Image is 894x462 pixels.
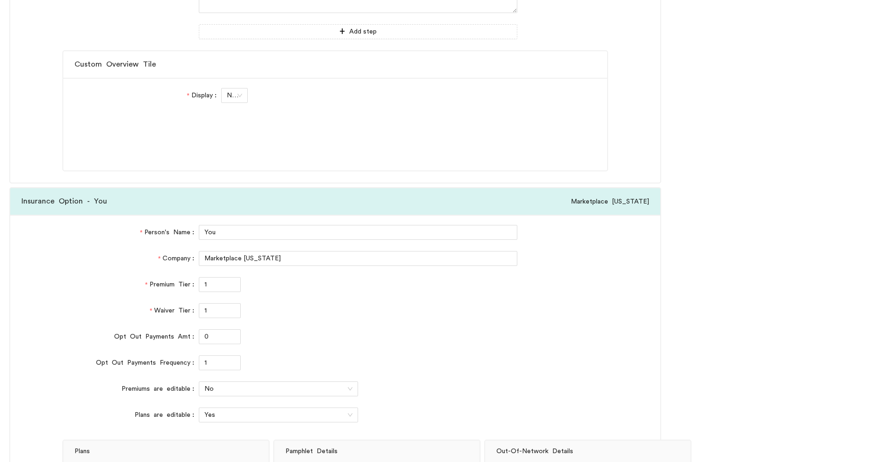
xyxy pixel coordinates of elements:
div: Marketplace [US_STATE] [571,189,649,214]
label: Opt Out Payments Amt [114,329,199,344]
input: Waiver Tier [199,304,240,318]
div: Custom Overview Tile [74,51,596,78]
label: Premiums are editable [122,381,199,396]
span: No [227,88,242,102]
span: Yes [204,408,352,422]
label: Display [187,88,221,103]
label: Person's Name [140,225,198,240]
span: plus [339,28,345,36]
span: No [204,382,352,396]
input: Opt Out Payments Frequency [199,356,240,370]
label: Waiver Tier [149,303,198,318]
input: Opt Out Payments Amt [199,330,240,344]
input: Premium Tier [199,278,240,292]
label: Company [158,251,198,266]
label: Opt Out Payments Frequency [96,355,199,370]
div: Plans [74,441,257,462]
label: Plans are editable [135,408,199,422]
input: Company [199,251,517,266]
div: Insurance Option - You [21,188,571,215]
div: Pamphlet Details [285,441,468,462]
div: Out-Of-Network Details [496,441,679,462]
button: plusAdd step [199,24,517,39]
label: Premium Tier [145,277,198,292]
span: Add step [349,27,377,37]
input: Person's Name [199,225,517,240]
